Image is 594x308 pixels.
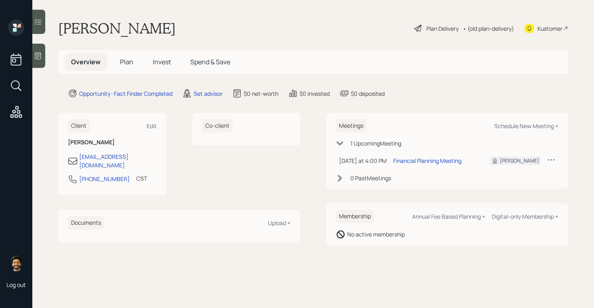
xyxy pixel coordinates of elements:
div: $0 invested [299,89,330,98]
div: [DATE] at 4:00 PM [339,156,387,165]
div: Plan Delivery [426,24,459,33]
div: No active membership [347,230,405,238]
div: Kustomer [537,24,562,33]
img: eric-schwartz-headshot.png [8,255,24,271]
div: [PERSON_NAME] [500,157,539,165]
div: Financial Planning Meeting [393,156,461,165]
h1: [PERSON_NAME] [58,19,176,37]
span: Invest [153,57,171,66]
div: Schedule New Meeting + [494,122,558,130]
h6: Co-client [202,119,233,133]
span: Overview [71,57,101,66]
span: Spend & Save [190,57,230,66]
h6: Membership [336,210,374,223]
h6: Documents [68,216,104,230]
div: Log out [6,281,26,289]
div: [PHONE_NUMBER] [79,175,130,183]
div: CST [136,174,147,183]
span: Plan [120,57,133,66]
div: Edit [147,122,157,130]
h6: Client [68,119,90,133]
div: 1 Upcoming Meeting [350,139,401,148]
div: Annual Fee Based Planning + [412,213,485,220]
h6: [PERSON_NAME] [68,139,157,146]
div: Upload + [268,219,291,227]
div: $0 net-worth [244,89,278,98]
div: Set advisor [194,89,223,98]
h6: Meetings [336,119,367,133]
div: Digital-only Membership + [492,213,558,220]
div: • (old plan-delivery) [463,24,514,33]
div: Opportunity · Fact Finder Completed [79,89,173,98]
div: [EMAIL_ADDRESS][DOMAIN_NAME] [79,152,157,169]
div: $0 deposited [351,89,385,98]
div: 0 Past Meeting s [350,174,391,182]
